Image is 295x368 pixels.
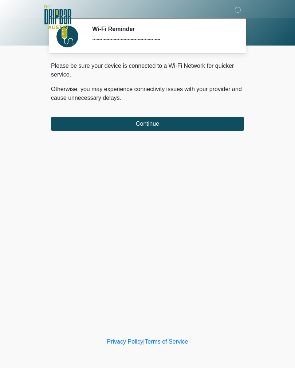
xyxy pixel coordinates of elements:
[51,62,244,79] p: Please be sure your device is connected to a Wi-Fi Network for quicker service.
[51,117,244,131] button: Continue
[92,35,233,44] div: ~~~~~~~~~~~~~~~~~~~~
[120,95,121,101] span: .
[145,338,188,345] a: Terms of Service
[143,338,145,345] a: |
[56,26,78,47] img: Agent Avatar
[51,85,244,102] p: Otherwise, you may experience connectivity issues with your provider and cause unnecessary delays
[107,338,143,345] a: Privacy Policy
[44,5,71,29] img: The DRIPBaR - Austin The Domain Logo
